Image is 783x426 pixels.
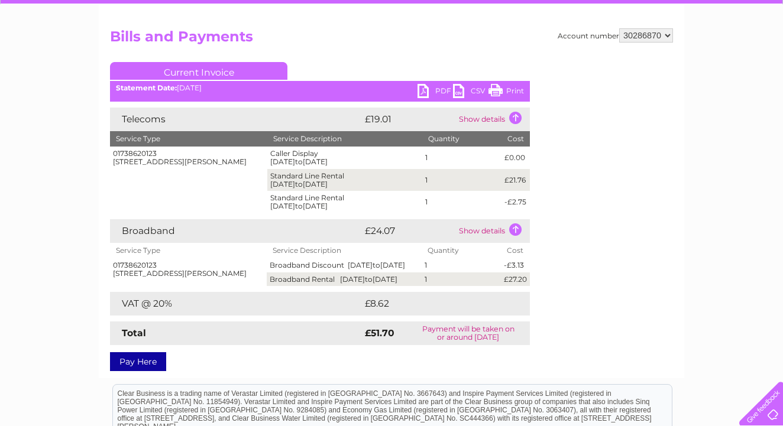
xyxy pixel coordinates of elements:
strong: Total [122,327,146,339]
span: to [295,201,303,210]
span: to [365,275,373,284]
th: Service Type [110,131,267,147]
td: -£3.13 [501,258,530,272]
td: Caller Display [DATE] [DATE] [267,147,423,169]
th: Quantity [422,243,501,258]
a: CSV [453,84,488,101]
th: Service Description [267,243,422,258]
td: Broadband Discount [DATE] [DATE] [267,258,422,272]
td: £21.76 [501,169,530,191]
span: to [295,180,303,188]
b: Statement Date: [116,83,177,92]
td: Payment will be taken on or around [DATE] [406,321,530,345]
th: Cost [501,243,530,258]
a: Blog [680,50,697,59]
div: 01738620123 [STREET_ADDRESS][PERSON_NAME] [113,149,264,166]
td: Show details [456,219,530,243]
td: 1 [422,169,501,191]
a: Print [488,84,524,101]
a: Water [575,50,597,59]
td: £19.01 [362,108,456,131]
th: Service Type [110,243,267,258]
div: Clear Business is a trading name of Verastar Limited (registered in [GEOGRAPHIC_DATA] No. 3667643... [113,6,672,57]
td: £24.07 [362,219,456,243]
a: Energy [604,50,630,59]
a: 0333 014 3131 [560,6,642,21]
span: to [373,261,380,269]
strong: £51.70 [365,327,394,339]
td: VAT @ 20% [110,292,362,316]
a: Log out [744,50,772,59]
td: £8.62 [362,292,502,316]
td: 1 [422,191,501,213]
div: 01738620123 [STREET_ADDRESS][PERSON_NAME] [113,261,264,278]
h2: Bills and Payments [110,28,673,51]
a: Current Invoice [110,62,287,80]
a: PDF [418,84,453,101]
td: Show details [456,108,530,131]
td: 1 [422,147,501,169]
span: to [295,157,303,166]
img: logo.png [27,31,88,67]
td: Broadband Rental [DATE] [DATE] [267,272,422,287]
a: Contact [704,50,733,59]
div: Account number [558,28,673,43]
td: Broadband [110,219,362,243]
th: Cost [501,131,530,147]
td: £0.00 [501,147,530,169]
td: £27.20 [501,272,530,287]
th: Service Description [267,131,423,147]
div: [DATE] [110,84,530,92]
td: 1 [422,272,501,287]
td: Standard Line Rental [DATE] [DATE] [267,169,423,191]
td: -£2.75 [501,191,530,213]
td: Telecoms [110,108,362,131]
a: Telecoms [638,50,673,59]
td: Standard Line Rental [DATE] [DATE] [267,191,423,213]
a: Pay Here [110,352,166,371]
th: Quantity [422,131,501,147]
td: 1 [422,258,501,272]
